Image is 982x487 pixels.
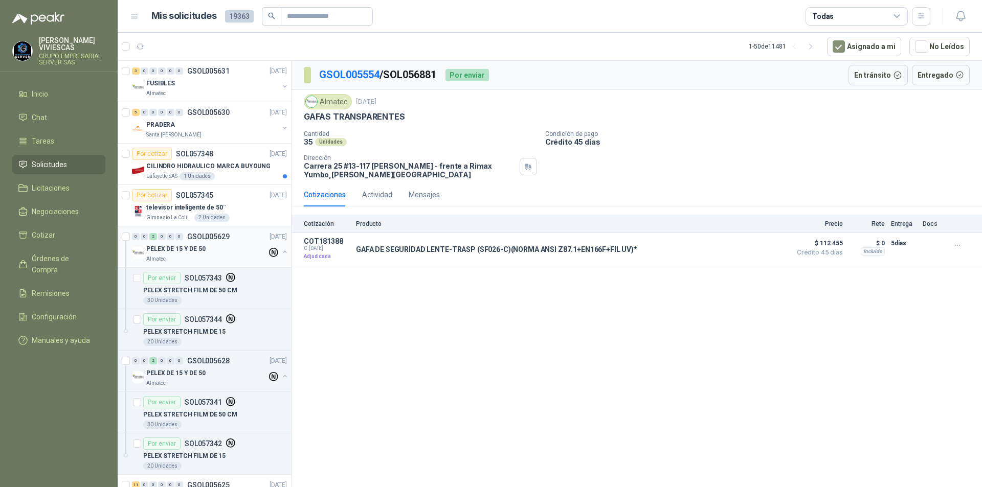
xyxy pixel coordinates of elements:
img: Company Logo [132,371,144,383]
span: Configuración [32,311,77,322]
img: Logo peakr [12,12,64,25]
div: Actividad [362,189,392,200]
div: Por enviar [143,396,181,408]
p: Gimnasio La Colina [146,214,192,222]
button: En tránsito [849,65,908,85]
div: 0 [167,357,174,364]
a: Cotizar [12,225,105,245]
p: Adjudicada [304,251,350,262]
div: 0 [158,109,166,116]
a: Por cotizarSOL057345[DATE] Company Logotelevisor inteligente de 50¨Gimnasio La Colina2 Unidades [118,185,291,226]
img: Company Logo [132,205,144,218]
a: Inicio [12,84,105,104]
span: Licitaciones [32,182,70,194]
p: GSOL005630 [187,109,230,116]
p: 35 [304,137,313,146]
div: 30 Unidades [143,421,182,429]
a: Configuración [12,307,105,327]
button: No Leídos [909,37,970,56]
p: [DATE] [270,232,287,242]
div: Cotizaciones [304,189,346,200]
div: Por cotizar [132,148,172,160]
div: 30 Unidades [143,296,182,305]
p: PELEX STRETCH FILM DE 15 [143,451,226,461]
a: 5 0 0 0 0 0 GSOL005630[DATE] Company LogoPRADERASanta [PERSON_NAME] [132,106,289,139]
div: 0 [175,357,183,364]
a: Órdenes de Compra [12,249,105,280]
a: Remisiones [12,284,105,303]
p: $ 0 [849,237,885,249]
a: Por enviarSOL057344PELEX STRETCH FILM DE 1520 Unidades [118,309,291,351]
a: Solicitudes [12,155,105,174]
p: [DATE] [270,191,287,200]
p: GAFAS TRANSPARENTES [304,111,405,122]
div: 0 [141,109,148,116]
p: GSOL005628 [187,357,230,364]
p: GRUPO EMPRESARIAL SERVER SAS [39,53,105,65]
a: Licitaciones [12,178,105,198]
p: Condición de pago [545,130,978,137]
span: Tareas [32,135,54,147]
span: Cotizar [32,229,55,241]
div: Incluido [861,247,885,256]
p: GAFA DE SEGURIDAD LENTE-TRASP (SF026-C)(NORMA ANSI Z87.1+EN166F+FIL UV)* [356,245,637,253]
div: Almatec [304,94,352,109]
span: $ 112.455 [792,237,843,249]
p: Almatec [146,255,166,263]
p: [DATE] [270,149,287,159]
div: Mensajes [409,189,440,200]
a: Chat [12,108,105,127]
p: SOL057341 [185,399,222,406]
a: Por enviarSOL057342PELEX STRETCH FILM DE 1520 Unidades [118,433,291,475]
p: COT181388 [304,237,350,245]
p: Santa [PERSON_NAME] [146,131,202,139]
p: televisor inteligente de 50¨ [146,203,226,213]
p: [DATE] [270,356,287,366]
p: SOL057343 [185,274,222,282]
p: PRADERA [146,120,175,130]
div: 2 Unidades [194,214,230,222]
p: PELEX DE 15 Y DE 50 [146,368,206,378]
div: 20 Unidades [143,338,182,346]
div: 0 [149,67,157,75]
p: SOL057342 [185,440,222,447]
a: Negociaciones [12,202,105,221]
a: 3 0 0 0 0 0 GSOL005631[DATE] Company LogoFUSIBLESAlmatec [132,65,289,98]
div: Por enviar [143,313,181,326]
div: Todas [812,11,834,22]
div: 1 - 50 de 11481 [749,38,819,55]
div: 0 [141,67,148,75]
p: Precio [792,220,843,227]
div: 0 [132,357,140,364]
p: PELEX DE 15 Y DE 50 [146,244,206,254]
div: 0 [175,233,183,240]
p: Crédito 45 días [545,137,978,146]
p: Lafayette SAS [146,172,177,180]
span: 19363 [225,10,254,22]
div: 0 [158,233,166,240]
div: 0 [158,67,166,75]
div: 0 [175,109,183,116]
p: Flete [849,220,885,227]
div: 0 [167,109,174,116]
p: 5 días [891,237,917,249]
div: Unidades [315,138,347,146]
p: SOL057345 [176,192,213,199]
h1: Mis solicitudes [151,9,217,24]
p: / SOL056881 [319,67,437,83]
p: Carrera 25 #13-117 [PERSON_NAME] - frente a Rimax Yumbo , [PERSON_NAME][GEOGRAPHIC_DATA] [304,161,516,179]
button: Entregado [912,65,970,85]
span: Crédito 45 días [792,249,843,256]
div: 0 [149,109,157,116]
button: Asignado a mi [827,37,901,56]
span: search [268,12,275,19]
span: Manuales y ayuda [32,335,90,346]
p: Docs [923,220,943,227]
a: Tareas [12,131,105,151]
p: CILINDRO HIDRAULICO MARCA BUYOUNG [146,161,271,171]
div: 3 [132,67,140,75]
span: Órdenes de Compra [32,253,96,275]
div: 0 [167,233,174,240]
span: Chat [32,112,47,123]
p: [DATE] [270,66,287,76]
